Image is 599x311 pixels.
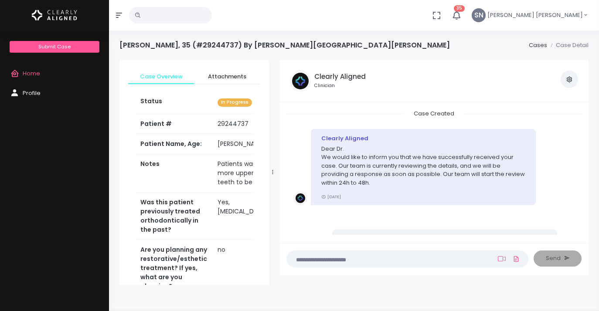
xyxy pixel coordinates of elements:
span: [PERSON_NAME] [PERSON_NAME] [487,11,583,20]
th: Are you planning any restorative/esthetic treatment? If yes, what are you planning? [135,240,212,297]
a: Add Files [511,251,521,267]
a: Cases [529,41,547,49]
small: Clinician [314,82,366,89]
span: Case Created [403,107,465,120]
span: Attachments [201,72,253,81]
span: In Progress [218,98,252,107]
h5: Clearly Aligned [314,73,366,81]
td: [PERSON_NAME], 35 [212,134,282,154]
th: Patient # [135,114,212,134]
a: Add Loom Video [496,255,507,262]
span: 35 [454,5,465,12]
div: scrollable content [286,109,582,235]
h4: [PERSON_NAME], 35 (#29244737) By [PERSON_NAME][GEOGRAPHIC_DATA][PERSON_NAME] [119,41,450,49]
td: 29244737 [212,114,282,134]
span: Submit Case [38,43,71,50]
th: Status [135,91,212,114]
p: Dear Dr. We would like to inform you that we have successfully received your case. Our team is cu... [321,145,525,187]
td: Patients wants more upper front teeth to be aligned [212,154,282,193]
small: [DATE] [321,194,341,199]
span: Home [23,69,40,78]
div: Clearly Aligned [321,134,525,143]
li: Case Detail [547,41,589,50]
span: SN [472,8,486,22]
th: Notes [135,154,212,193]
th: Was this patient previously treated orthodontically in the past? [135,193,212,240]
td: no [212,240,282,297]
span: Case Overview [135,72,187,81]
img: Logo Horizontal [32,6,77,24]
th: Patient Name, Age: [135,134,212,154]
span: Profile [23,89,41,97]
td: Yes, [MEDICAL_DATA] [212,193,282,240]
div: scrollable content [119,60,269,285]
a: Submit Case [10,41,99,53]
